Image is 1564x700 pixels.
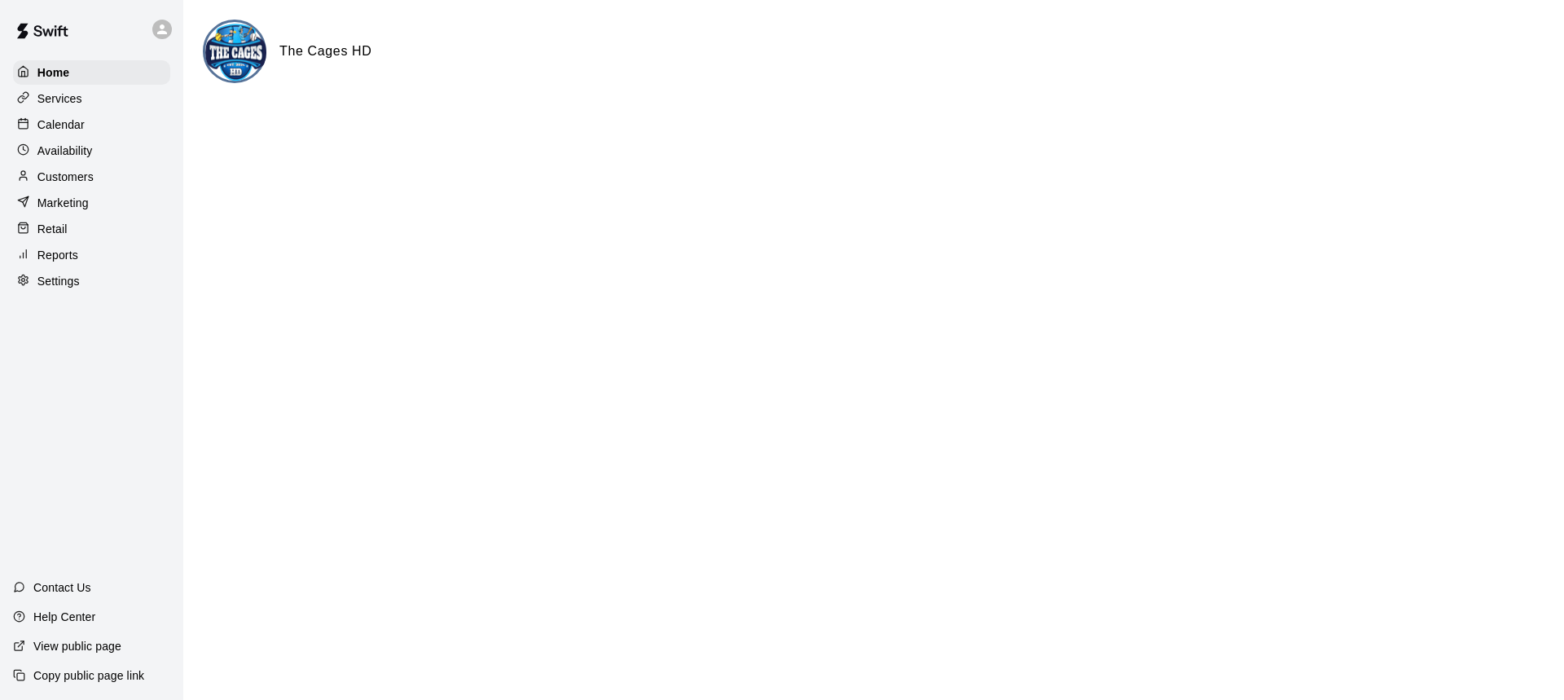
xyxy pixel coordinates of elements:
[13,243,170,267] a: Reports
[37,169,94,185] p: Customers
[13,269,170,293] a: Settings
[33,638,121,654] p: View public page
[13,60,170,85] a: Home
[37,90,82,107] p: Services
[33,667,144,684] p: Copy public page link
[13,191,170,215] a: Marketing
[37,195,89,211] p: Marketing
[13,165,170,189] a: Customers
[13,112,170,137] a: Calendar
[13,217,170,241] a: Retail
[37,117,85,133] p: Calendar
[13,139,170,163] a: Availability
[13,86,170,111] a: Services
[37,143,93,159] p: Availability
[37,221,68,237] p: Retail
[205,22,266,83] img: The Cages HD logo
[33,609,95,625] p: Help Center
[279,41,372,62] h6: The Cages HD
[37,247,78,263] p: Reports
[37,64,70,81] p: Home
[33,579,91,596] p: Contact Us
[37,273,80,289] p: Settings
